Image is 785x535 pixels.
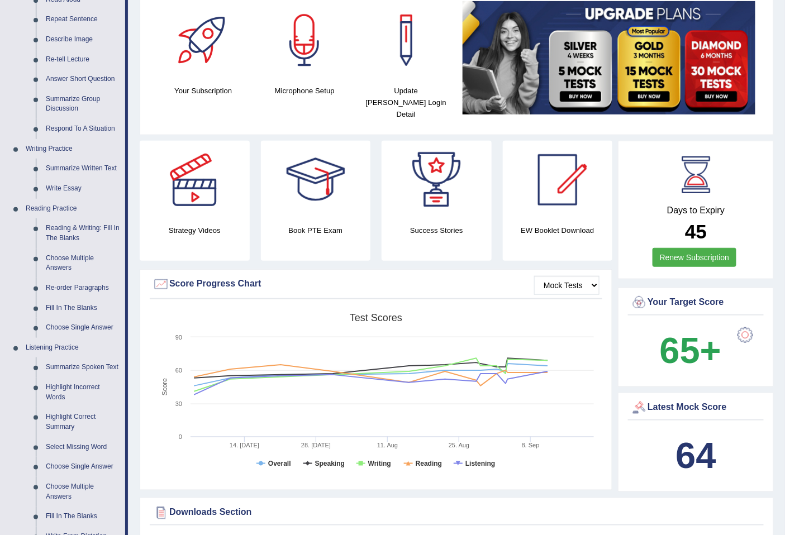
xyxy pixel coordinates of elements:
[368,460,391,467] tspan: Writing
[41,318,125,338] a: Choose Single Answer
[41,69,125,89] a: Answer Short Question
[503,224,613,236] h4: EW Booklet Download
[41,477,125,507] a: Choose Multiple Answers
[631,206,761,216] h4: Days to Expiry
[41,357,125,378] a: Summarize Spoken Text
[463,1,756,114] img: small5.jpg
[41,278,125,298] a: Re-order Paragraphs
[685,221,707,242] b: 45
[301,442,331,448] tspan: 28. [DATE]
[41,407,125,437] a: Highlight Correct Summary
[175,367,182,374] text: 60
[175,400,182,407] text: 30
[260,85,350,97] h4: Microphone Setup
[179,433,182,440] text: 0
[41,507,125,527] a: Fill In The Blanks
[41,159,125,179] a: Summarize Written Text
[140,224,250,236] h4: Strategy Videos
[21,199,125,219] a: Reading Practice
[449,442,469,448] tspan: 25. Aug
[268,460,291,467] tspan: Overall
[350,312,402,323] tspan: Test scores
[660,330,721,371] b: 65+
[41,437,125,457] a: Select Missing Word
[382,224,492,236] h4: Success Stories
[377,442,398,448] tspan: 11. Aug
[465,460,495,467] tspan: Listening
[653,248,737,267] a: Renew Subscription
[21,139,125,159] a: Writing Practice
[153,504,761,521] div: Downloads Section
[261,224,371,236] h4: Book PTE Exam
[158,85,249,97] h4: Your Subscription
[41,89,125,119] a: Summarize Group Discussion
[631,294,761,311] div: Your Target Score
[315,460,345,467] tspan: Speaking
[230,442,259,448] tspan: 14. [DATE]
[41,249,125,278] a: Choose Multiple Answers
[361,85,451,120] h4: Update [PERSON_NAME] Login Detail
[41,378,125,407] a: Highlight Incorrect Words
[522,442,540,448] tspan: 8. Sep
[175,334,182,341] text: 90
[41,50,125,70] a: Re-tell Lecture
[41,179,125,199] a: Write Essay
[21,338,125,358] a: Listening Practice
[675,435,716,476] b: 64
[153,276,600,293] div: Score Progress Chart
[41,119,125,139] a: Respond To A Situation
[41,298,125,318] a: Fill In The Blanks
[631,399,761,416] div: Latest Mock Score
[41,30,125,50] a: Describe Image
[416,460,442,467] tspan: Reading
[161,378,169,396] tspan: Score
[41,457,125,477] a: Choose Single Answer
[41,9,125,30] a: Repeat Sentence
[41,218,125,248] a: Reading & Writing: Fill In The Blanks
